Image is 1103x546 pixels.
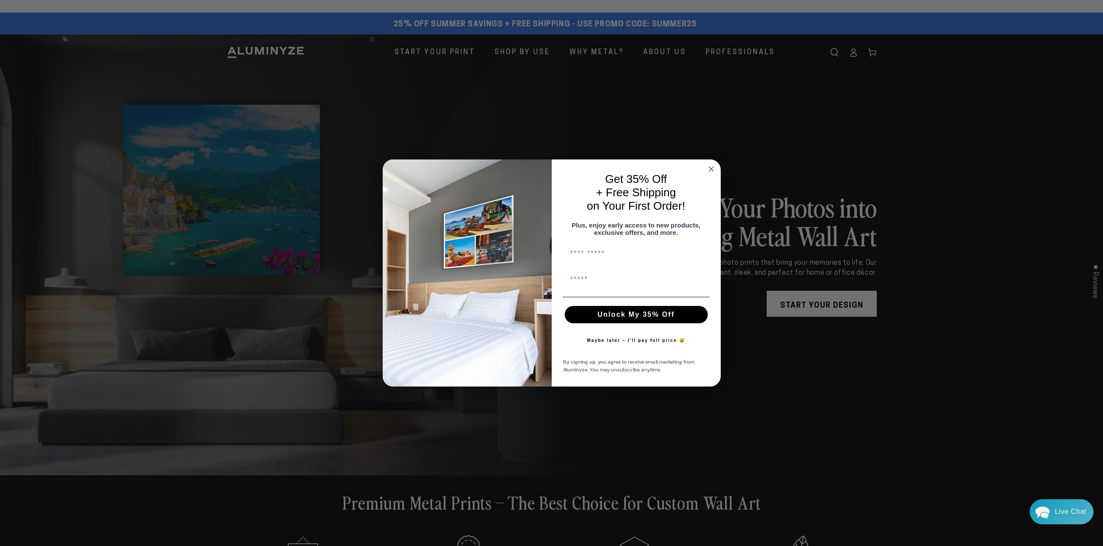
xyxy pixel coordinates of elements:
[565,306,708,323] button: Unlock My 35% Off
[605,172,667,185] span: Get 35% Off
[1030,499,1093,524] div: Chat widget toggle
[587,199,685,212] span: on Your First Order!
[563,358,694,374] span: By signing up, you agree to receive email marketing from Aluminyze. You may unsubscribe anytime.
[582,332,690,349] button: Maybe later – I’ll pay full price 😅
[596,186,676,199] span: + Free Shipping
[572,221,700,236] span: Plus, enjoy early access to new products, exclusive offers, and more.
[383,159,552,387] img: 728e4f65-7e6c-44e2-b7d1-0292a396982f.jpeg
[1055,499,1087,524] div: Contact Us Directly
[706,164,716,174] button: Close dialog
